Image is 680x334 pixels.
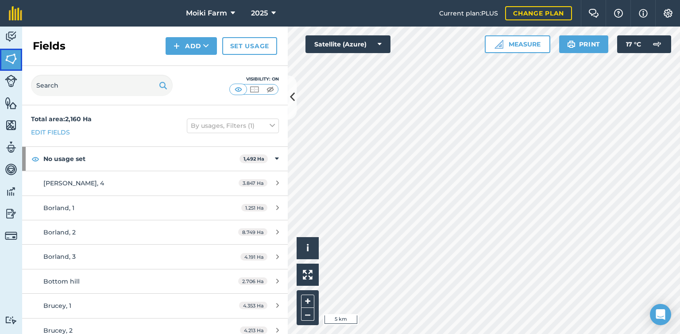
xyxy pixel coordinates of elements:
img: A cog icon [663,9,673,18]
span: Borland, 3 [43,253,76,261]
button: Add [166,37,217,55]
button: + [301,295,314,308]
img: svg+xml;base64,PD94bWwgdmVyc2lvbj0iMS4wIiBlbmNvZGluZz0idXRmLTgiPz4KPCEtLSBHZW5lcmF0b3I6IEFkb2JlIE... [5,141,17,154]
img: svg+xml;base64,PD94bWwgdmVyc2lvbj0iMS4wIiBlbmNvZGluZz0idXRmLTgiPz4KPCEtLSBHZW5lcmF0b3I6IEFkb2JlIE... [5,185,17,198]
strong: 1,492 Ha [243,156,264,162]
img: Four arrows, one pointing top left, one top right, one bottom right and the last bottom left [303,270,313,280]
button: By usages, Filters (1) [187,119,279,133]
span: [PERSON_NAME], 4 [43,179,104,187]
img: svg+xml;base64,PHN2ZyB4bWxucz0iaHR0cDovL3d3dy53My5vcmcvMjAwMC9zdmciIHdpZHRoPSI1MCIgaGVpZ2h0PSI0MC... [265,85,276,94]
span: 2.706 Ha [238,277,267,285]
img: svg+xml;base64,PHN2ZyB4bWxucz0iaHR0cDovL3d3dy53My5vcmcvMjAwMC9zdmciIHdpZHRoPSI1NiIgaGVpZ2h0PSI2MC... [5,96,17,110]
a: Borland, 34.191 Ha [22,245,288,269]
a: Brucey, 14.353 Ha [22,294,288,318]
img: svg+xml;base64,PD94bWwgdmVyc2lvbj0iMS4wIiBlbmNvZGluZz0idXRmLTgiPz4KPCEtLSBHZW5lcmF0b3I6IEFkb2JlIE... [5,230,17,242]
img: svg+xml;base64,PHN2ZyB4bWxucz0iaHR0cDovL3d3dy53My5vcmcvMjAwMC9zdmciIHdpZHRoPSIxNCIgaGVpZ2h0PSIyNC... [174,41,180,51]
img: svg+xml;base64,PHN2ZyB4bWxucz0iaHR0cDovL3d3dy53My5vcmcvMjAwMC9zdmciIHdpZHRoPSI1NiIgaGVpZ2h0PSI2MC... [5,52,17,65]
span: 4.353 Ha [239,302,267,309]
span: Borland, 1 [43,204,74,212]
span: i [306,242,309,253]
span: 4.191 Ha [240,253,267,261]
a: Change plan [505,6,572,20]
button: Satellite (Azure) [305,35,390,53]
div: No usage set1,492 Ha [22,147,288,171]
img: svg+xml;base64,PHN2ZyB4bWxucz0iaHR0cDovL3d3dy53My5vcmcvMjAwMC9zdmciIHdpZHRoPSIxOSIgaGVpZ2h0PSIyNC... [567,39,576,50]
button: Measure [485,35,550,53]
img: svg+xml;base64,PD94bWwgdmVyc2lvbj0iMS4wIiBlbmNvZGluZz0idXRmLTgiPz4KPCEtLSBHZW5lcmF0b3I6IEFkb2JlIE... [5,316,17,324]
a: Borland, 28.749 Ha [22,220,288,244]
span: 3.847 Ha [239,179,267,187]
strong: No usage set [43,147,240,171]
button: – [301,308,314,321]
img: Two speech bubbles overlapping with the left bubble in the forefront [588,9,599,18]
img: fieldmargin Logo [9,6,22,20]
h2: Fields [33,39,66,53]
img: svg+xml;base64,PHN2ZyB4bWxucz0iaHR0cDovL3d3dy53My5vcmcvMjAwMC9zdmciIHdpZHRoPSIxOCIgaGVpZ2h0PSIyNC... [31,154,39,164]
button: i [297,237,319,259]
span: 1.251 Ha [241,204,267,211]
a: Set usage [222,37,277,55]
img: svg+xml;base64,PD94bWwgdmVyc2lvbj0iMS4wIiBlbmNvZGluZz0idXRmLTgiPz4KPCEtLSBHZW5lcmF0b3I6IEFkb2JlIE... [5,163,17,176]
img: svg+xml;base64,PHN2ZyB4bWxucz0iaHR0cDovL3d3dy53My5vcmcvMjAwMC9zdmciIHdpZHRoPSIxNyIgaGVpZ2h0PSIxNy... [639,8,648,19]
img: svg+xml;base64,PHN2ZyB4bWxucz0iaHR0cDovL3d3dy53My5vcmcvMjAwMC9zdmciIHdpZHRoPSI1MCIgaGVpZ2h0PSI0MC... [249,85,260,94]
a: Bottom hill2.706 Ha [22,269,288,293]
span: 8.749 Ha [238,228,267,236]
img: svg+xml;base64,PHN2ZyB4bWxucz0iaHR0cDovL3d3dy53My5vcmcvMjAwMC9zdmciIHdpZHRoPSI1MCIgaGVpZ2h0PSI0MC... [233,85,244,94]
span: 17 ° C [626,35,641,53]
a: Edit fields [31,127,70,137]
span: Borland, 2 [43,228,76,236]
span: 2025 [251,8,268,19]
a: [PERSON_NAME], 43.847 Ha [22,171,288,195]
div: Open Intercom Messenger [650,304,671,325]
input: Search [31,75,173,96]
a: Borland, 11.251 Ha [22,196,288,220]
img: Ruler icon [495,40,503,49]
strong: Total area : 2,160 Ha [31,115,92,123]
img: svg+xml;base64,PHN2ZyB4bWxucz0iaHR0cDovL3d3dy53My5vcmcvMjAwMC9zdmciIHdpZHRoPSIxOSIgaGVpZ2h0PSIyNC... [159,80,167,91]
img: svg+xml;base64,PD94bWwgdmVyc2lvbj0iMS4wIiBlbmNvZGluZz0idXRmLTgiPz4KPCEtLSBHZW5lcmF0b3I6IEFkb2JlIE... [648,35,666,53]
span: Brucey, 1 [43,302,71,310]
button: Print [559,35,609,53]
img: svg+xml;base64,PD94bWwgdmVyc2lvbj0iMS4wIiBlbmNvZGluZz0idXRmLTgiPz4KPCEtLSBHZW5lcmF0b3I6IEFkb2JlIE... [5,207,17,220]
span: Moiki Farm [186,8,227,19]
div: Visibility: On [229,76,279,83]
img: svg+xml;base64,PHN2ZyB4bWxucz0iaHR0cDovL3d3dy53My5vcmcvMjAwMC9zdmciIHdpZHRoPSI1NiIgaGVpZ2h0PSI2MC... [5,119,17,132]
img: svg+xml;base64,PD94bWwgdmVyc2lvbj0iMS4wIiBlbmNvZGluZz0idXRmLTgiPz4KPCEtLSBHZW5lcmF0b3I6IEFkb2JlIE... [5,30,17,43]
span: 4.213 Ha [240,326,267,334]
span: Current plan : PLUS [439,8,498,18]
button: 17 °C [617,35,671,53]
img: svg+xml;base64,PD94bWwgdmVyc2lvbj0iMS4wIiBlbmNvZGluZz0idXRmLTgiPz4KPCEtLSBHZW5lcmF0b3I6IEFkb2JlIE... [5,75,17,87]
span: Bottom hill [43,277,80,285]
img: A question mark icon [613,9,624,18]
